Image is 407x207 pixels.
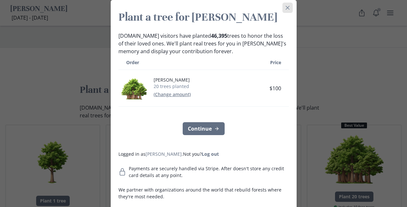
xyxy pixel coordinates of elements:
[118,186,289,200] p: We partner with organizations around the world that rebuild forests where they're most needed.
[129,165,289,179] p: Payments are securely handled via Stripe. After doesn't store any credit card details at any point.
[253,85,281,92] span: $100
[282,3,293,13] button: Close
[118,151,289,157] p: Logged in as . Not you?
[211,32,227,39] b: 46,395
[121,75,147,101] img: 20 trees
[154,91,191,97] button: (Change amount)
[202,151,219,157] button: Log out
[118,32,289,55] p: [DOMAIN_NAME] visitors have planted trees to honor the loss of their loved ones. We'll plant real...
[146,151,182,157] a: [PERSON_NAME]
[126,59,139,65] span: Order
[118,10,289,24] h2: Plant a tree for [PERSON_NAME]
[183,122,225,135] button: Continue
[270,59,281,65] span: Price
[154,77,191,83] p: [PERSON_NAME]
[154,83,191,90] p: 20 trees planted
